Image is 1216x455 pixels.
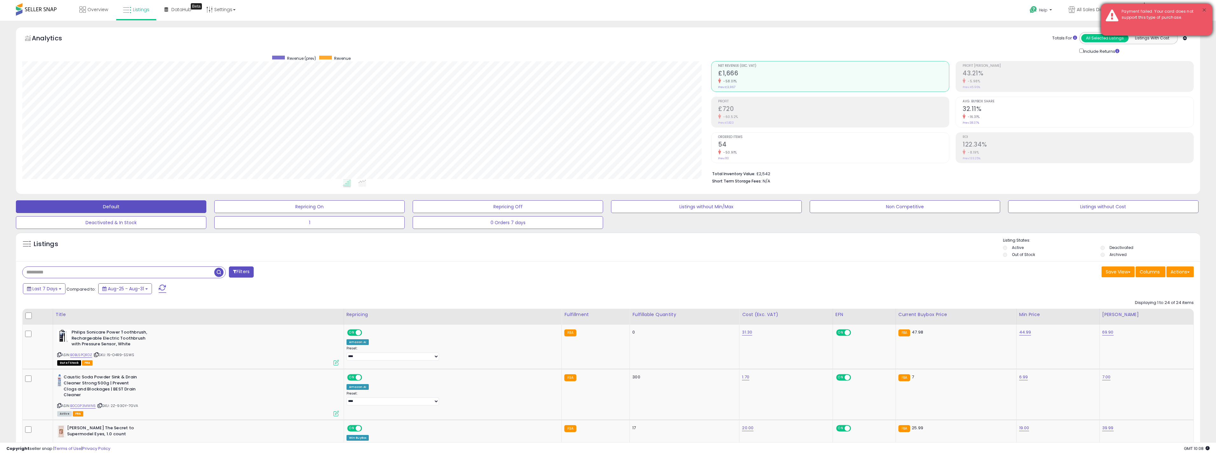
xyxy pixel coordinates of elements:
button: Columns [1136,266,1165,277]
button: Non Competitive [810,200,1000,213]
div: Include Returns [1075,47,1127,55]
a: 44.99 [1019,329,1031,335]
h2: 122.34% [963,141,1193,149]
span: ON [837,426,845,431]
a: B0BL5PQRDZ [70,352,93,358]
div: 300 [632,374,734,380]
h2: 54 [718,141,949,149]
small: -16.31% [965,114,980,119]
div: ASIN: [57,374,339,416]
button: Actions [1166,266,1194,277]
div: Displaying 1 to 24 of 24 items [1135,300,1194,306]
span: Revenue [334,56,351,61]
div: Amazon AI [347,384,369,390]
h2: £1,666 [718,70,949,78]
button: All Selected Listings [1081,34,1129,42]
span: 2025-09-8 10:08 GMT [1184,445,1210,452]
small: FBA [564,374,576,381]
span: Revenue (prev) [287,56,316,61]
button: × [1202,6,1207,14]
button: Filters [229,266,254,278]
h5: Listings [34,240,58,249]
span: N/A [763,178,770,184]
button: 0 Orders 7 days [413,216,603,229]
div: 0 [632,329,734,335]
span: ON [348,375,356,380]
button: Repricing On [214,200,405,213]
span: Last 7 Days [32,286,58,292]
span: FBA [73,411,84,417]
small: Prev: 133.25% [963,156,980,160]
span: OFF [361,426,371,431]
span: ON [837,375,845,380]
div: [PERSON_NAME] [1102,311,1191,318]
span: OFF [850,330,860,335]
small: -8.19% [965,150,979,155]
span: All Sales Distribution [GEOGRAPHIC_DATA] [1077,6,1134,13]
div: Min Price [1019,311,1097,318]
a: Privacy Policy [82,445,110,452]
span: Compared to: [66,286,96,292]
h5: Analytics [32,34,74,44]
b: Total Inventory Value: [712,171,755,176]
span: OFF [850,375,860,380]
small: -50.91% [721,150,737,155]
span: | SKU: 2Z-930Y-7GVA [97,403,138,408]
button: Listings With Cost [1128,34,1176,42]
b: Short Term Storage Fees: [712,178,762,184]
span: Columns [1140,269,1160,275]
div: 17 [632,425,734,431]
span: Overview [87,6,108,13]
img: 31MXyqmy-5L._SL40_.jpg [57,425,65,438]
div: Current Buybox Price [898,311,1014,318]
span: OFF [850,426,860,431]
span: Ordered Items [718,135,949,139]
button: Listings without Cost [1008,200,1199,213]
span: Help [1039,7,1048,13]
a: 19.00 [1019,425,1029,431]
span: | SKU: 15-O4R9-SSWS [93,352,134,357]
div: ASIN: [57,329,339,365]
div: Win BuyBox [347,435,369,441]
div: EFN [835,311,893,318]
small: Prev: £1,823 [718,121,734,125]
button: Repricing Off [413,200,603,213]
small: Prev: 38.37% [963,121,979,125]
span: FBA [82,360,93,366]
strong: Copyright [6,445,30,452]
button: Default [16,200,206,213]
div: Cost (Exc. VAT) [742,311,830,318]
small: -58.01% [721,79,737,84]
i: Get Help [1029,6,1037,14]
label: Out of Stock [1012,252,1035,257]
a: Terms of Use [54,445,81,452]
small: FBA [898,374,910,381]
div: Preset: [347,391,557,406]
a: 1.70 [742,374,749,380]
label: Active [1012,245,1024,250]
small: FBA [564,329,576,336]
span: DataHub [171,6,191,13]
span: All listings currently available for purchase on Amazon [57,411,72,417]
div: Preset: [347,346,557,361]
a: 69.90 [1102,329,1114,335]
span: Aug-25 - Aug-31 [108,286,144,292]
b: Caustic Soda Powder Sink & Drain Cleaner Strong 500g | Prevent Clogs and Blockages | BEST Drain C... [64,374,141,399]
small: FBA [898,329,910,336]
div: Title [56,311,341,318]
b: [PERSON_NAME] The Secret to Supermodel Eyes, 1.0 count [67,425,144,438]
label: Archived [1110,252,1127,257]
small: Prev: £3,967 [718,85,735,89]
span: ON [837,330,845,335]
span: All listings that are currently out of stock and unavailable for purchase on Amazon [57,360,81,366]
p: Listing States: [1003,238,1200,244]
h2: 43.21% [963,70,1193,78]
small: FBA [564,425,576,432]
button: Last 7 Days [23,283,65,294]
button: Save View [1102,266,1135,277]
div: ASIN: [57,425,339,455]
span: Avg. Buybox Share [963,100,1193,103]
b: Philips Sonicare Power Toothbrush, Rechargeable Electric Toothbrush with Pressure Sensor, White [72,329,149,349]
div: Fulfillment [564,311,627,318]
div: Totals For [1052,35,1077,41]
